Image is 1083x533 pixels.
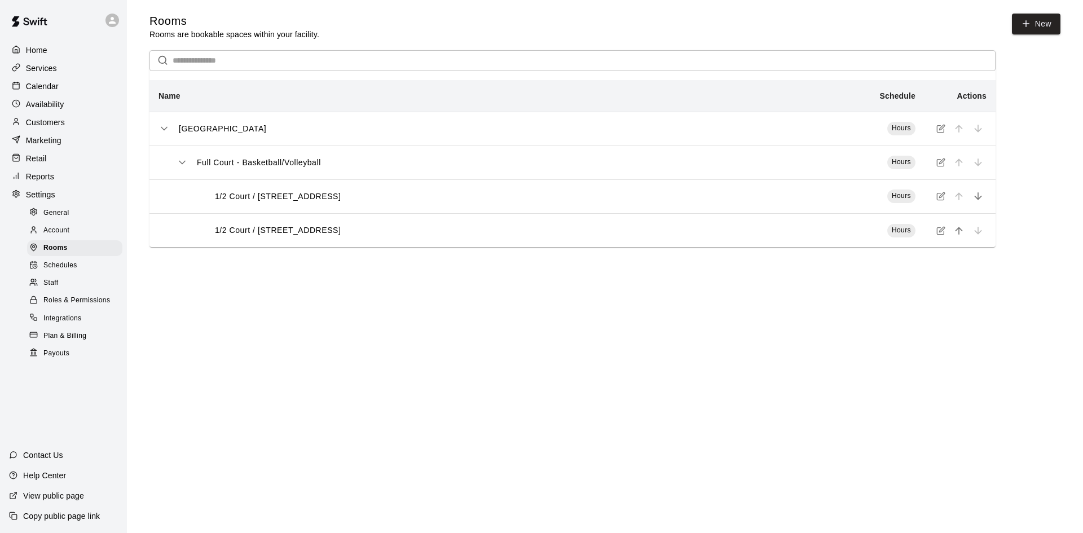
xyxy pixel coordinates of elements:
span: Rooms [43,243,68,254]
span: Integrations [43,313,82,324]
a: Availability [9,96,118,113]
div: Plan & Billing [27,328,122,344]
a: Integrations [27,310,127,327]
a: Services [9,60,118,77]
a: Account [27,222,127,239]
p: Retail [26,153,47,164]
p: [GEOGRAPHIC_DATA] [179,123,266,135]
div: General [27,205,122,221]
p: Contact Us [23,450,63,461]
span: Hours [892,192,911,200]
a: General [27,204,127,222]
a: Customers [9,114,118,131]
a: Home [9,42,118,59]
p: 1/2 Court / [STREET_ADDRESS] [215,191,341,202]
span: Hours [892,158,911,166]
p: Full Court - Basketball/Volleyball [197,157,321,169]
span: Payouts [43,348,69,359]
a: New [1012,14,1060,34]
span: General [43,208,69,219]
a: Retail [9,150,118,167]
p: Home [26,45,47,56]
a: Marketing [9,132,118,149]
table: simple table [149,80,996,248]
span: Account [43,225,69,236]
h5: Rooms [149,14,319,29]
p: Settings [26,189,55,200]
p: Copy public page link [23,510,100,522]
p: Help Center [23,470,66,481]
p: Calendar [26,81,59,92]
span: Staff [43,277,58,289]
a: Rooms [27,240,127,257]
b: Schedule [880,91,915,100]
p: Marketing [26,135,61,146]
span: Schedules [43,260,77,271]
div: Roles & Permissions [27,293,122,309]
span: Roles & Permissions [43,295,110,306]
a: Plan & Billing [27,327,127,345]
span: Hours [892,124,911,132]
b: Name [159,91,180,100]
p: Availability [26,99,64,110]
p: View public page [23,490,84,501]
p: Reports [26,171,54,182]
p: Services [26,63,57,74]
button: move item down [970,188,987,205]
button: move item up [950,222,967,239]
p: 1/2 Court / [STREET_ADDRESS] [215,224,341,236]
p: Rooms are bookable spaces within your facility. [149,29,319,40]
div: Staff [27,275,122,291]
a: Calendar [9,78,118,95]
div: Schedules [27,258,122,274]
span: Plan & Billing [43,331,86,342]
a: Staff [27,275,127,292]
span: Hours [892,226,911,234]
a: Payouts [27,345,127,362]
b: Actions [957,91,987,100]
div: Account [27,223,122,239]
a: Reports [9,168,118,185]
div: Payouts [27,346,122,362]
div: Rooms [27,240,122,256]
a: Settings [9,186,118,203]
a: Schedules [27,257,127,275]
p: Customers [26,117,65,128]
a: Roles & Permissions [27,292,127,310]
div: Integrations [27,311,122,327]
